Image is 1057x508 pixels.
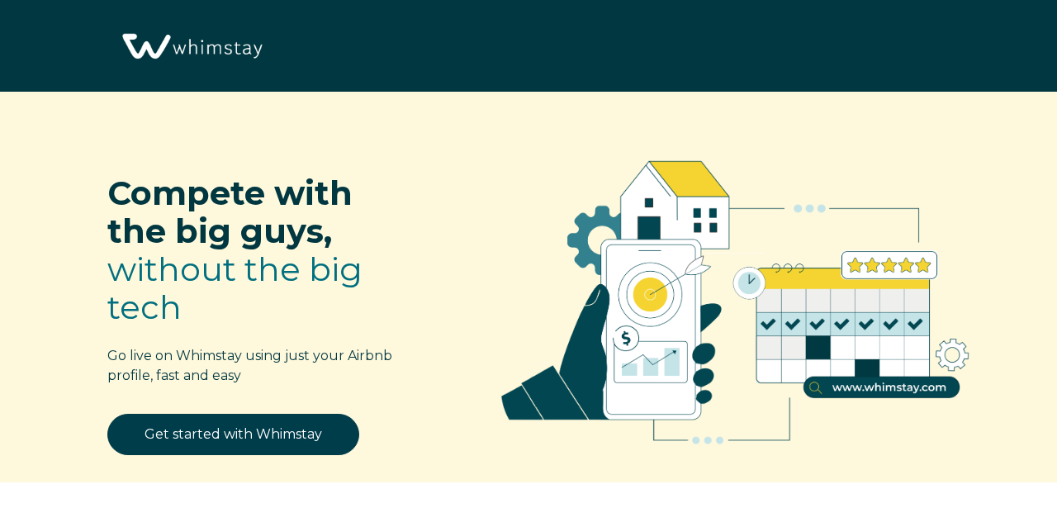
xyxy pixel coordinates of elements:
[116,8,267,86] img: Whimstay Logo-02 1
[107,249,363,327] span: without the big tech
[107,173,353,251] span: Compete with the big guys,
[107,414,359,455] a: Get started with Whimstay
[107,348,392,383] span: Go live on Whimstay using just your Airbnb profile, fast and easy
[463,116,1007,473] img: RBO Ilustrations-02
